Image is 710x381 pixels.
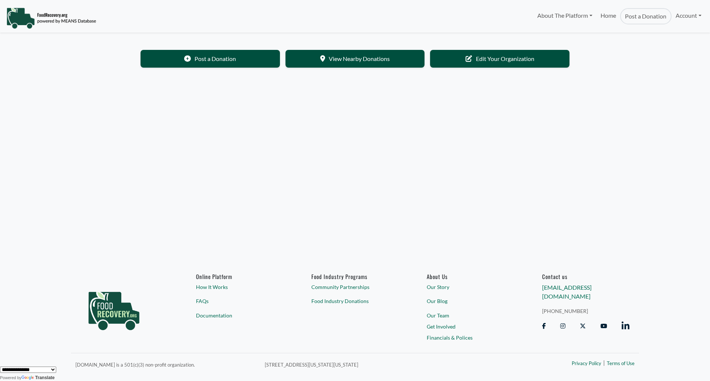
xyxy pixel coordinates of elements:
a: About The Platform [533,8,596,23]
a: How It Works [196,283,283,291]
a: Our Team [427,312,514,319]
a: Get Involved [427,323,514,330]
a: Community Partnerships [311,283,399,291]
img: NavigationLogo_FoodRecovery-91c16205cd0af1ed486a0f1a7774a6544ea792ac00100771e7dd3ec7c0e58e41.png [6,7,96,29]
img: food_recovery_green_logo-76242d7a27de7ed26b67be613a865d9c9037ba317089b267e0515145e5e51427.png [81,273,147,343]
a: Edit Your Organization [430,50,569,68]
img: Google Translate [21,375,35,381]
a: View Nearby Donations [285,50,425,68]
a: Home [596,8,620,24]
a: Financials & Polices [427,333,514,341]
a: Translate [21,375,55,380]
a: Food Industry Donations [311,297,399,305]
h6: Online Platform [196,273,283,280]
a: [PHONE_NUMBER] [542,307,629,315]
a: Account [672,8,706,23]
a: Documentation [196,312,283,319]
a: Our Blog [427,297,514,305]
a: Our Story [427,283,514,291]
a: Terms of Use [607,360,635,367]
a: FAQs [196,297,283,305]
a: Post a Donation [620,8,671,24]
a: Privacy Policy [572,360,601,367]
p: [STREET_ADDRESS][US_STATE][US_STATE] [265,360,493,369]
a: About Us [427,273,514,280]
h6: Food Industry Programs [311,273,399,280]
h6: Contact us [542,273,629,280]
a: Post a Donation [141,50,280,68]
a: [EMAIL_ADDRESS][DOMAIN_NAME] [542,284,592,300]
span: | [603,358,605,367]
p: [DOMAIN_NAME] is a 501(c)(3) non-profit organization. [75,360,256,369]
